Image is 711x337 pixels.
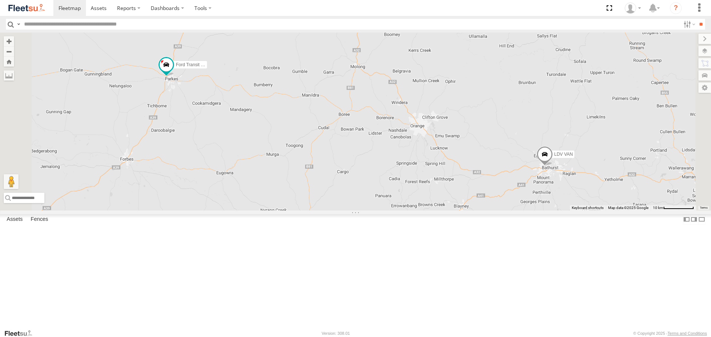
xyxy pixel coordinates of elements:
span: Map data ©2025 Google [608,206,648,210]
button: Keyboard shortcuts [572,205,604,210]
span: LDV VAN [554,152,573,157]
span: Ford Transit 2019 [176,62,211,67]
button: Drag Pegman onto the map to open Street View [4,174,19,189]
button: Map Scale: 10 km per 79 pixels [651,205,696,210]
button: Zoom Home [4,57,14,67]
div: © Copyright 2025 - [633,331,707,336]
a: Visit our Website [4,330,38,337]
label: Assets [3,215,26,225]
label: Search Filter Options [681,19,697,30]
label: Dock Summary Table to the Left [683,214,690,225]
i: ? [670,2,682,14]
div: Version: 308.01 [322,331,350,336]
a: Terms (opens in new tab) [700,206,708,209]
label: Dock Summary Table to the Right [690,214,698,225]
label: Map Settings [698,82,711,93]
span: 10 km [653,206,663,210]
button: Zoom out [4,46,14,57]
div: Stephanie Renton [622,3,644,14]
button: Zoom in [4,36,14,46]
label: Search Query [16,19,21,30]
label: Hide Summary Table [698,214,705,225]
label: Fences [27,215,52,225]
label: Measure [4,70,14,81]
img: fleetsu-logo-horizontal.svg [7,3,46,13]
a: Terms and Conditions [668,331,707,336]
